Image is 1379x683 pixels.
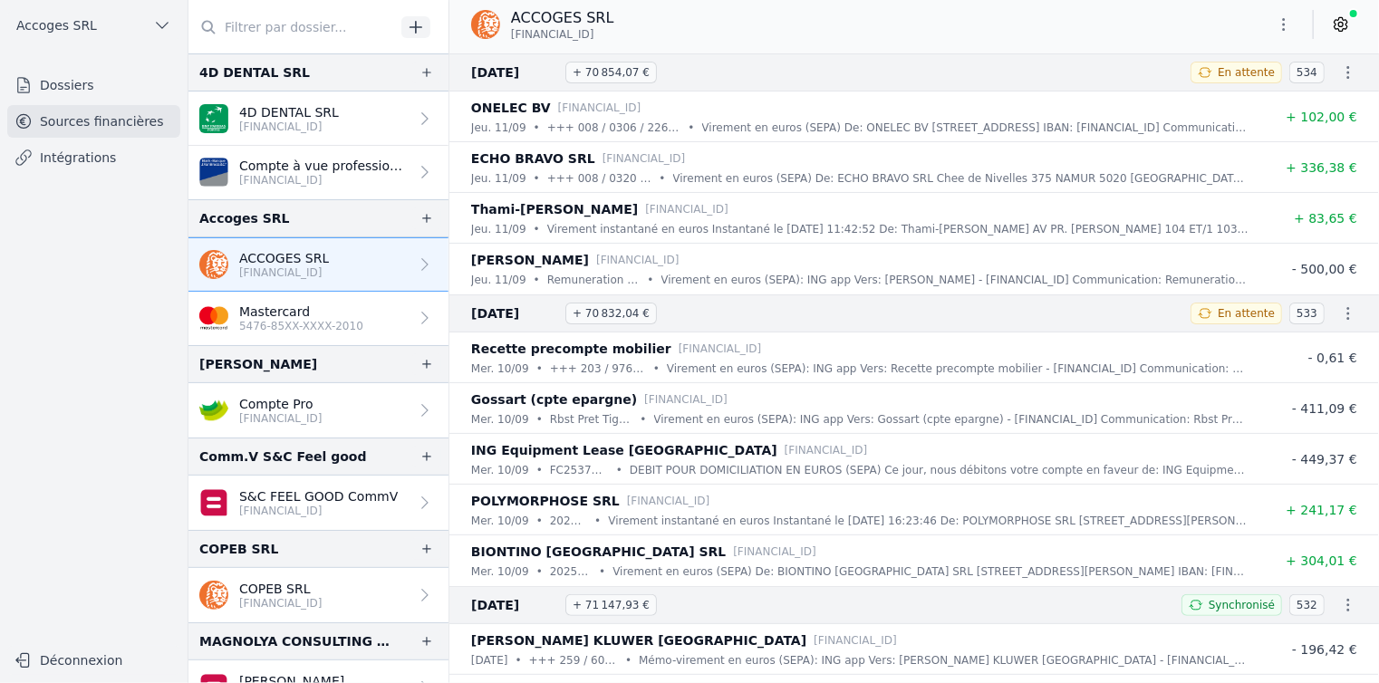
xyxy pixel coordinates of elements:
[1292,262,1357,276] span: - 500,00 €
[639,651,1249,669] p: Mémo-virement en euros (SEPA): ING app Vers: [PERSON_NAME] KLUWER [GEOGRAPHIC_DATA] - [FINANCIAL_...
[511,7,614,29] p: ACCOGES SRL
[534,169,540,188] div: •
[511,27,594,42] span: [FINANCIAL_ID]
[471,62,558,83] span: [DATE]
[733,543,816,561] p: [FINANCIAL_ID]
[199,538,278,560] div: COPEB SRL
[188,91,448,146] a: 4D DENTAL SRL [FINANCIAL_ID]
[199,158,228,187] img: VAN_BREDA_JVBABE22XXX.png
[1289,62,1325,83] span: 534
[1292,642,1357,657] span: - 196,42 €
[239,265,329,280] p: [FINANCIAL_ID]
[599,563,605,581] div: •
[1286,110,1357,124] span: + 102,00 €
[603,149,686,168] p: [FINANCIAL_ID]
[7,646,180,675] button: Déconnexion
[654,410,1249,428] p: Virement en euros (SEPA): ING app Vers: Gossart (cpte epargne) - [FINANCIAL_ID] Communication: Rb...
[188,292,448,345] a: Mastercard 5476-85XX-XXXX-2010
[199,446,366,467] div: Comm.V S&C Feel good
[616,461,622,479] div: •
[1292,401,1357,416] span: - 411,09 €
[645,200,728,218] p: [FINANCIAL_ID]
[594,512,601,530] div: •
[1286,160,1357,175] span: + 336,38 €
[471,410,529,428] p: mer. 10/09
[188,476,448,530] a: S&C FEEL GOOD CommV [FINANCIAL_ID]
[550,360,646,378] p: +++ 203 / 9764 / 28980 +++
[534,220,540,238] div: •
[199,630,391,652] div: MAGNOLYA CONSULTING SRL
[679,340,762,358] p: [FINANCIAL_ID]
[239,303,363,321] p: Mastercard
[239,249,329,267] p: ACCOGES SRL
[188,11,395,43] input: Filtrer par dossier...
[239,504,398,518] p: [FINANCIAL_ID]
[547,220,1249,238] p: Virement instantané en euros Instantané le [DATE] 11:42:52 De: Thami-[PERSON_NAME] AV PR. [PERSON...
[612,563,1249,581] p: Virement en euros (SEPA) De: BIONTINO [GEOGRAPHIC_DATA] SRL [STREET_ADDRESS][PERSON_NAME] IBAN: [...
[659,169,665,188] div: •
[471,198,638,220] p: Thami-[PERSON_NAME]
[471,169,526,188] p: jeu. 11/09
[239,103,339,121] p: 4D DENTAL SRL
[534,271,540,289] div: •
[239,395,323,413] p: Compte Pro
[199,396,228,425] img: crelan.png
[565,62,657,83] span: + 70 854,07 €
[471,97,551,119] p: ONELEC BV
[188,383,448,438] a: Compte Pro [FINANCIAL_ID]
[565,303,657,324] span: + 70 832,04 €
[471,148,595,169] p: ECHO BRAVO SRL
[1292,452,1357,467] span: - 449,37 €
[7,11,180,40] button: Accoges SRL
[199,488,228,517] img: belfius-1.png
[536,563,543,581] div: •
[689,119,695,137] div: •
[627,492,710,510] p: [FINANCIAL_ID]
[1308,351,1357,365] span: - 0,61 €
[7,105,180,138] a: Sources financières
[471,389,637,410] p: Gossart (cpte epargne)
[188,146,448,199] a: Compte à vue professionnel [FINANCIAL_ID]
[239,580,323,598] p: COPEB SRL
[471,439,777,461] p: ING Equipment Lease [GEOGRAPHIC_DATA]
[199,104,228,133] img: BNP_BE_BUSINESS_GEBABEBB.png
[471,651,508,669] p: [DATE]
[550,410,633,428] p: Rbst Pret Tiguan 09/2025
[471,220,526,238] p: jeu. 11/09
[471,271,526,289] p: jeu. 11/09
[673,169,1249,188] p: Virement en euros (SEPA) De: ECHO BRAVO SRL Chee de Nivelles 375 NAMUR 5020 [GEOGRAPHIC_DATA] IBA...
[471,338,671,360] p: Recette precompte mobilier
[188,568,448,622] a: COPEB SRL [FINANCIAL_ID]
[702,119,1249,137] p: Virement en euros (SEPA) De: ONELEC BV [STREET_ADDRESS] IBAN: [FINANCIAL_ID] Communication: ***00...
[199,303,228,332] img: imageedit_2_6530439554.png
[16,16,97,34] span: Accoges SRL
[547,169,652,188] p: +++ 008 / 0320 / 30638 +++
[653,360,660,378] div: •
[1209,598,1275,612] span: Synchronisé
[596,251,680,269] p: [FINANCIAL_ID]
[239,157,409,175] p: Compte à vue professionnel
[471,563,529,581] p: mer. 10/09
[1286,553,1357,568] span: + 304,01 €
[550,461,609,479] p: FC25379338/960167-96-0/0001843437-0
[630,461,1249,479] p: DEBIT POUR DOMICILIATION EN EUROS (SEPA) Ce jour, nous débitons votre compte en faveur de: ING Eq...
[199,581,228,610] img: ing.png
[534,119,540,137] div: •
[550,563,592,581] p: 20250276
[625,651,632,669] div: •
[550,512,587,530] p: 20250292
[199,353,317,375] div: [PERSON_NAME]
[471,541,726,563] p: BIONTINO [GEOGRAPHIC_DATA] SRL
[536,461,543,479] div: •
[667,360,1249,378] p: Virement en euros (SEPA): ING app Vers: Recette precompte mobilier - [FINANCIAL_ID] Communication...
[516,651,522,669] div: •
[199,250,228,279] img: ing.png
[471,512,529,530] p: mer. 10/09
[785,441,868,459] p: [FINANCIAL_ID]
[239,120,339,134] p: [FINANCIAL_ID]
[199,207,290,229] div: Accoges SRL
[536,512,543,530] div: •
[239,487,398,505] p: S&C FEEL GOOD CommV
[7,141,180,174] a: Intégrations
[471,461,529,479] p: mer. 10/09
